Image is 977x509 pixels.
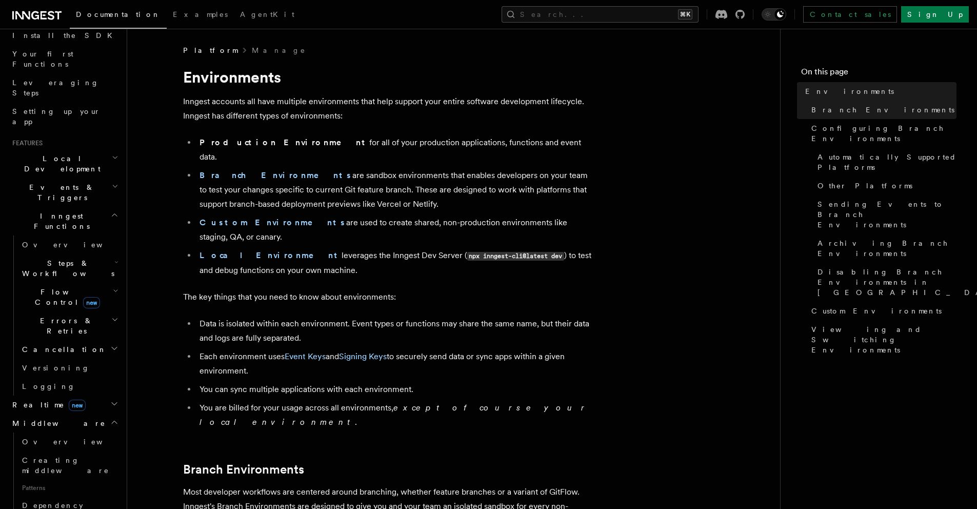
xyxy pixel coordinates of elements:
a: Archiving Branch Environments [813,234,956,263]
a: Local Environment [200,250,342,260]
a: Leveraging Steps [8,73,121,102]
button: Search...⌘K [502,6,699,23]
span: Flow Control [18,287,113,307]
a: Setting up your app [8,102,121,131]
p: Inngest accounts all have multiple environments that help support your entire software developmen... [183,94,593,123]
a: Branch Environments [200,170,352,180]
button: Events & Triggers [8,178,121,207]
a: Branch Environments [183,462,304,477]
button: Cancellation [18,340,121,359]
span: Archiving Branch Environments [818,238,956,259]
a: Automatically Supported Platforms [813,148,956,177]
a: Contact sales [803,6,897,23]
span: Automatically Supported Platforms [818,152,956,172]
li: are sandbox environments that enables developers on your team to test your changes specific to cu... [196,168,593,211]
span: Overview [22,438,128,446]
button: Realtimenew [8,396,121,414]
span: Viewing and Switching Environments [811,324,956,355]
a: Overview [18,433,121,451]
a: Viewing and Switching Environments [807,320,956,359]
span: Creating middleware [22,456,109,475]
span: Custom Environments [811,306,942,316]
button: Inngest Functions [8,207,121,236]
a: Logging [18,377,121,396]
a: AgentKit [234,3,301,28]
li: leverages the Inngest Dev Server ( ) to test and debug functions on your own machine. [196,248,593,278]
span: Leveraging Steps [12,79,99,97]
span: Logging [22,382,75,390]
a: Overview [18,236,121,254]
button: Flow Controlnew [18,283,121,311]
a: Versioning [18,359,121,377]
code: npx inngest-cli@latest dev [467,252,564,261]
span: Other Platforms [818,181,912,191]
span: Configuring Branch Environments [811,123,956,144]
span: Install the SDK [12,31,118,40]
div: Inngest Functions [8,236,121,396]
span: Patterns [18,480,121,496]
span: Inngest Functions [8,211,111,231]
button: Local Development [8,149,121,178]
li: You are billed for your usage across all environments, . [196,401,593,429]
span: Examples [173,10,228,18]
a: Custom Environments [200,218,346,227]
button: Middleware [8,414,121,433]
span: Realtime [8,400,86,410]
a: Your first Functions [8,45,121,73]
span: Documentation [76,10,161,18]
a: Install the SDK [8,26,121,45]
a: Sign Up [901,6,969,23]
a: Sending Events to Branch Environments [813,195,956,234]
kbd: ⌘K [678,9,692,19]
a: Signing Keys [339,351,387,361]
li: You can sync multiple applications with each environment. [196,382,593,397]
a: Branch Environments [807,101,956,119]
li: Data is isolated within each environment. Event types or functions may share the same name, but t... [196,317,593,345]
span: Errors & Retries [18,316,111,336]
p: The key things that you need to know about environments: [183,290,593,304]
span: new [83,297,100,308]
a: Disabling Branch Environments in [GEOGRAPHIC_DATA] [813,263,956,302]
span: Cancellation [18,344,107,355]
span: Versioning [22,364,90,372]
span: Setting up your app [12,107,101,126]
a: Creating middleware [18,451,121,480]
span: Sending Events to Branch Environments [818,199,956,230]
em: except of course your local environment [200,403,589,427]
li: are used to create shared, non-production environments like staging, QA, or canary. [196,216,593,244]
button: Toggle dark mode [762,8,786,21]
span: Local Development [8,153,112,174]
a: Other Platforms [813,177,956,195]
span: Environments [805,86,894,96]
li: Each environment uses and to securely send data or sync apps within a given environment. [196,349,593,378]
span: Middleware [8,418,106,428]
span: Events & Triggers [8,182,112,203]
span: Steps & Workflows [18,258,114,279]
strong: Production Environment [200,138,369,147]
a: Custom Environments [807,302,956,320]
a: Documentation [70,3,167,29]
a: Environments [801,82,956,101]
a: Event Keys [285,351,326,361]
button: Steps & Workflows [18,254,121,283]
h1: Environments [183,68,593,86]
a: Examples [167,3,234,28]
span: Features [8,139,43,147]
button: Errors & Retries [18,311,121,340]
span: AgentKit [240,10,294,18]
h4: On this page [801,66,956,82]
span: Your first Functions [12,50,73,68]
span: new [69,400,86,411]
a: Configuring Branch Environments [807,119,956,148]
li: for all of your production applications, functions and event data. [196,135,593,164]
span: Overview [22,241,128,249]
a: Manage [252,45,306,55]
span: Branch Environments [811,105,954,115]
span: Platform [183,45,237,55]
